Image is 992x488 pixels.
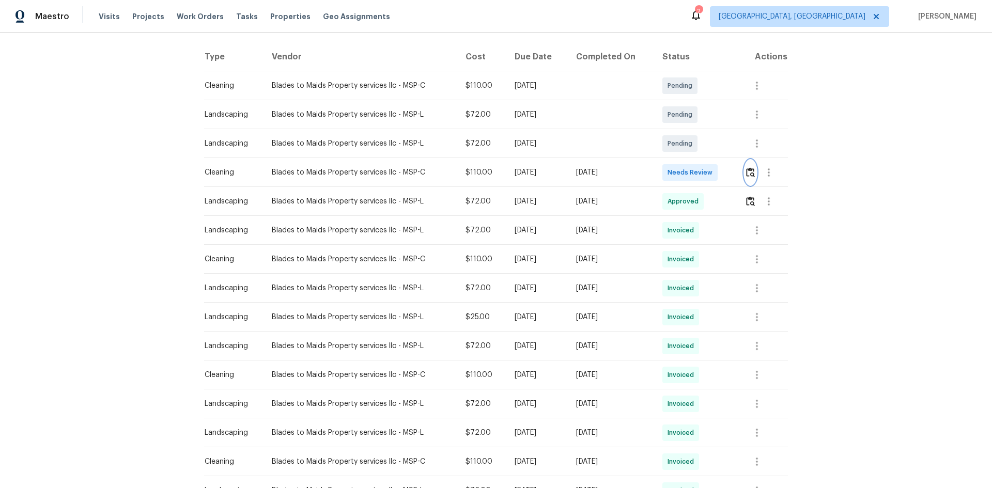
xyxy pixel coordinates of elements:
div: Landscaping [205,399,255,409]
div: [DATE] [576,225,646,235]
div: Landscaping [205,225,255,235]
span: Visits [99,11,120,22]
span: Invoiced [668,456,698,467]
div: [DATE] [515,428,559,438]
div: [DATE] [515,196,559,207]
div: [DATE] [576,341,646,351]
div: $72.00 [466,428,499,438]
th: Cost [457,42,507,71]
span: [GEOGRAPHIC_DATA], [GEOGRAPHIC_DATA] [719,11,865,22]
span: Invoiced [668,370,698,380]
span: Projects [132,11,164,22]
div: $72.00 [466,399,499,409]
span: Invoiced [668,283,698,293]
span: Invoiced [668,254,698,264]
div: Landscaping [205,283,255,293]
div: Blades to Maids Property services llc - MSP-C [272,254,449,264]
div: [DATE] [515,81,559,91]
span: Invoiced [668,225,698,235]
div: Landscaping [205,109,255,120]
div: Blades to Maids Property services llc - MSP-L [272,312,449,322]
div: [DATE] [576,283,646,293]
div: 2 [695,6,702,17]
div: Landscaping [205,196,255,207]
div: Blades to Maids Property services llc - MSP-C [272,81,449,91]
div: Cleaning [205,167,255,178]
th: Actions [736,42,788,71]
div: $72.00 [466,283,499,293]
div: $110.00 [466,254,499,264]
div: Blades to Maids Property services llc - MSP-L [272,109,449,120]
div: Blades to Maids Property services llc - MSP-L [272,283,449,293]
div: Cleaning [205,254,255,264]
span: Pending [668,138,696,149]
div: [DATE] [515,399,559,409]
th: Completed On [568,42,654,71]
div: [DATE] [515,341,559,351]
div: $72.00 [466,196,499,207]
span: Invoiced [668,428,698,438]
div: [DATE] [515,167,559,178]
div: [DATE] [576,456,646,467]
div: [DATE] [576,312,646,322]
div: [DATE] [576,196,646,207]
div: [DATE] [515,283,559,293]
button: Review Icon [745,160,756,185]
div: [DATE] [576,428,646,438]
span: Approved [668,196,703,207]
span: Pending [668,109,696,120]
span: Needs Review [668,167,717,178]
div: [DATE] [515,312,559,322]
span: [PERSON_NAME] [914,11,977,22]
img: Review Icon [746,196,755,206]
div: [DATE] [576,370,646,380]
div: Cleaning [205,456,255,467]
div: Blades to Maids Property services llc - MSP-L [272,138,449,149]
th: Vendor [263,42,457,71]
span: Properties [270,11,311,22]
div: Landscaping [205,312,255,322]
div: [DATE] [515,109,559,120]
div: [DATE] [515,254,559,264]
div: $110.00 [466,370,499,380]
span: Pending [668,81,696,91]
span: Invoiced [668,312,698,322]
div: [DATE] [515,370,559,380]
div: Blades to Maids Property services llc - MSP-L [272,341,449,351]
div: $110.00 [466,167,499,178]
div: $72.00 [466,341,499,351]
div: Blades to Maids Property services llc - MSP-L [272,428,449,438]
div: $72.00 [466,225,499,235]
img: Review Icon [746,167,755,177]
div: $72.00 [466,138,499,149]
div: $110.00 [466,456,499,467]
div: Blades to Maids Property services llc - MSP-L [272,225,449,235]
span: Work Orders [177,11,224,22]
th: Due Date [506,42,567,71]
span: Geo Assignments [323,11,390,22]
div: Cleaning [205,370,255,380]
div: [DATE] [576,399,646,409]
div: Landscaping [205,341,255,351]
th: Type [204,42,263,71]
div: Blades to Maids Property services llc - MSP-C [272,456,449,467]
div: [DATE] [576,254,646,264]
div: $72.00 [466,109,499,120]
div: $110.00 [466,81,499,91]
div: [DATE] [515,456,559,467]
div: $25.00 [466,312,499,322]
span: Tasks [236,13,258,20]
span: Invoiced [668,399,698,409]
div: [DATE] [515,138,559,149]
div: Landscaping [205,428,255,438]
th: Status [654,42,736,71]
div: Blades to Maids Property services llc - MSP-C [272,370,449,380]
div: Blades to Maids Property services llc - MSP-L [272,196,449,207]
div: Blades to Maids Property services llc - MSP-L [272,399,449,409]
div: [DATE] [515,225,559,235]
div: Landscaping [205,138,255,149]
button: Review Icon [745,189,756,214]
div: [DATE] [576,167,646,178]
div: Blades to Maids Property services llc - MSP-C [272,167,449,178]
div: Cleaning [205,81,255,91]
